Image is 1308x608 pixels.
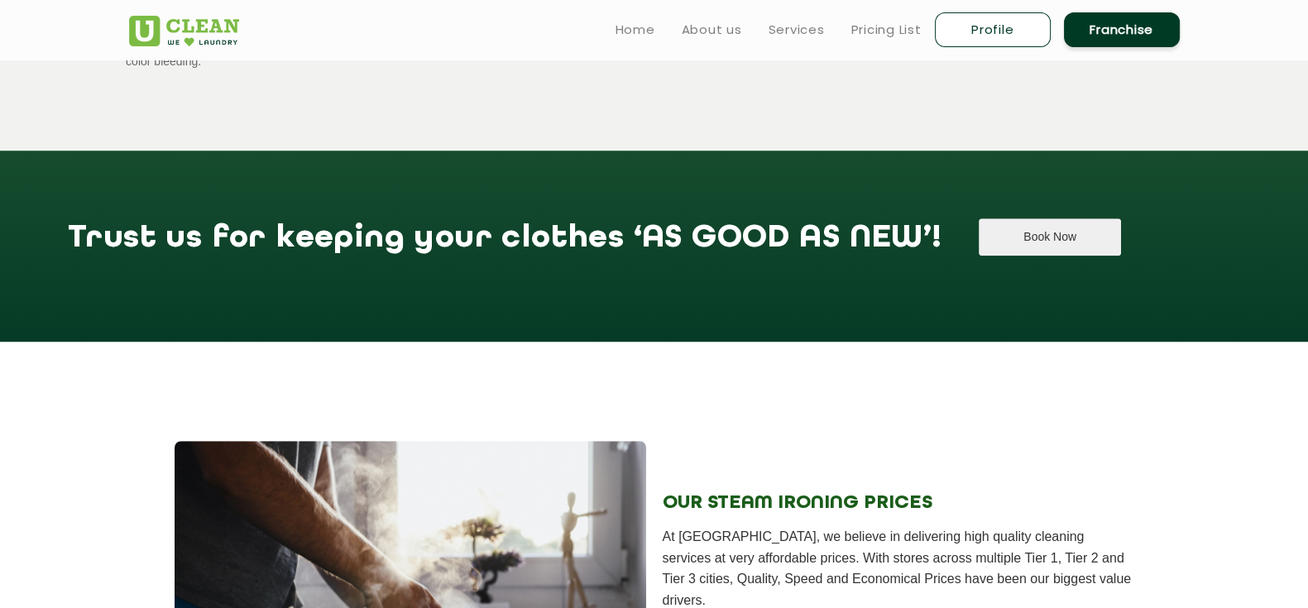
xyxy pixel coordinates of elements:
[616,20,655,40] a: Home
[682,20,742,40] a: About us
[769,20,825,40] a: Services
[1064,12,1180,47] a: Franchise
[935,12,1051,47] a: Profile
[851,20,922,40] a: Pricing List
[68,218,941,274] h1: Trust us for keeping your clothes ‘AS GOOD AS NEW’!
[979,218,1120,256] button: Book Now
[129,16,239,46] img: UClean Laundry and Dry Cleaning
[663,492,1134,514] h2: OUR STEAM IRONING PRICES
